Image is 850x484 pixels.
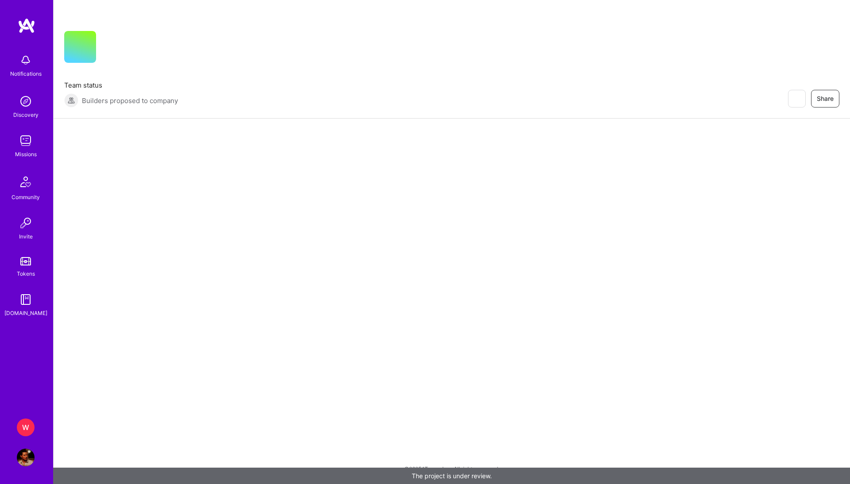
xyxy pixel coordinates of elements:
span: Builders proposed to company [82,96,178,105]
div: Community [12,192,40,202]
div: Invite [19,232,33,241]
div: [DOMAIN_NAME] [4,308,47,318]
span: Share [817,94,834,103]
img: User Avatar [17,449,35,466]
div: Notifications [10,69,42,78]
img: Invite [17,214,35,232]
div: Missions [15,150,37,159]
img: Builders proposed to company [64,93,78,108]
img: Community [15,171,36,192]
i: icon CompanyGray [107,45,114,52]
div: W [17,419,35,436]
i: icon EyeClosed [793,95,800,102]
img: tokens [20,257,31,265]
img: discovery [17,92,35,110]
span: Team status [64,81,178,90]
img: logo [18,18,35,34]
div: The project is under review. [53,468,850,484]
img: guide book [17,291,35,308]
div: Discovery [13,110,39,119]
button: Share [811,90,839,108]
div: Tokens [17,269,35,278]
a: W [15,419,37,436]
a: User Avatar [15,449,37,466]
img: teamwork [17,132,35,150]
img: bell [17,51,35,69]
